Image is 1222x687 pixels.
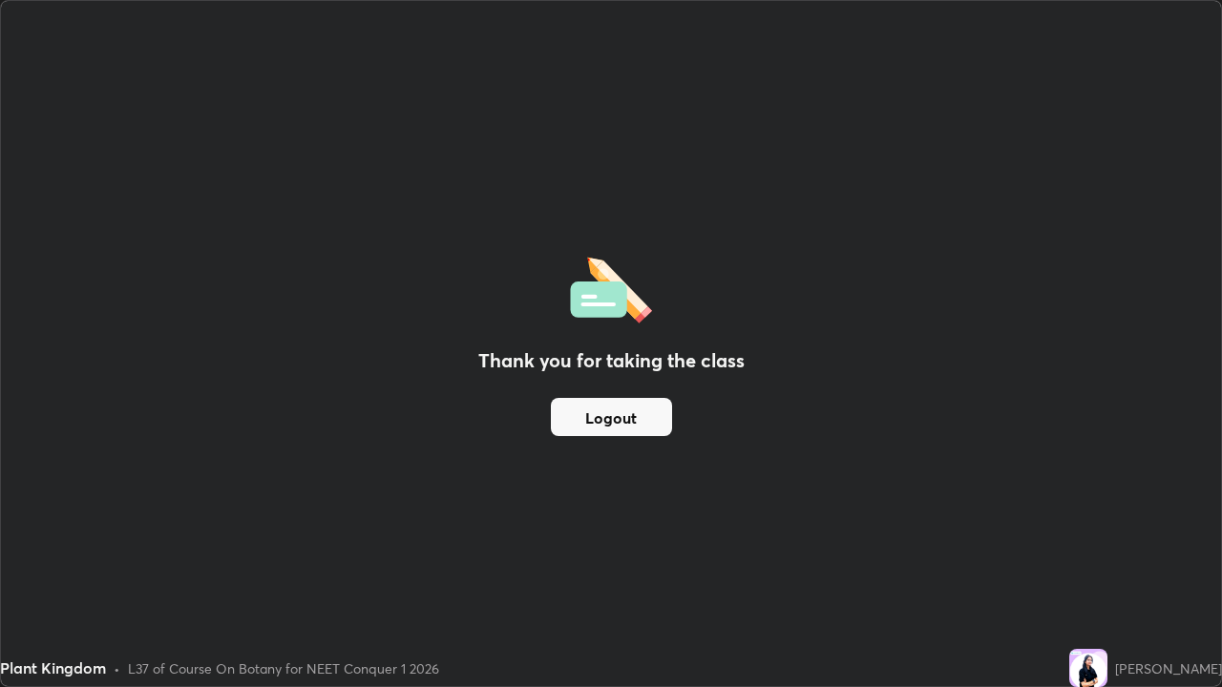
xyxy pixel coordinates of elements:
[478,346,745,375] h2: Thank you for taking the class
[570,251,652,323] img: offlineFeedback.1438e8b3.svg
[128,658,439,678] div: L37 of Course On Botany for NEET Conquer 1 2026
[1115,658,1222,678] div: [PERSON_NAME]
[1069,649,1107,687] img: 78eb7e52afb6447b95302e0b8cdd5389.jpg
[114,658,120,678] div: •
[551,398,672,436] button: Logout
